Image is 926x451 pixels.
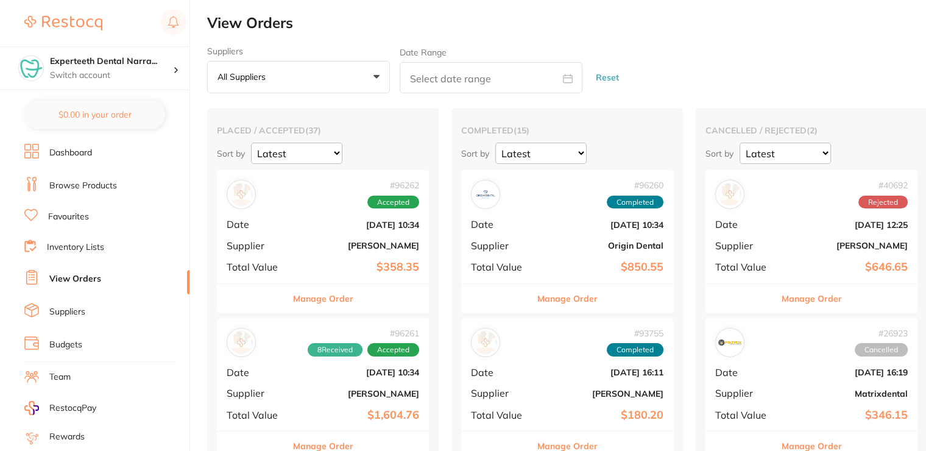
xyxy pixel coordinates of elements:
[786,241,908,250] b: [PERSON_NAME]
[49,402,96,414] span: RestocqPay
[297,409,419,422] b: $1,604.76
[607,328,663,338] span: # 93755
[718,183,741,206] img: Henry Schein Halas
[24,401,96,415] a: RestocqPay
[471,388,532,399] span: Supplier
[400,48,447,57] label: Date Range
[607,196,663,209] span: Completed
[24,9,102,37] a: Restocq Logo
[542,261,663,274] b: $850.55
[207,61,390,94] button: All suppliers
[542,389,663,399] b: [PERSON_NAME]
[227,388,288,399] span: Supplier
[49,180,117,192] a: Browse Products
[715,388,776,399] span: Supplier
[786,261,908,274] b: $646.65
[19,56,43,80] img: Experteeth Dental Narrabri
[855,343,908,357] span: Cancelled
[47,241,104,254] a: Inventory Lists
[782,284,842,313] button: Manage Order
[297,368,419,377] b: [DATE] 10:34
[49,431,85,443] a: Rewards
[230,183,253,206] img: Adam Dental
[49,306,85,318] a: Suppliers
[705,125,917,136] h2: cancelled / rejected ( 2 )
[49,147,92,159] a: Dashboard
[542,368,663,377] b: [DATE] 16:11
[297,220,419,230] b: [DATE] 10:34
[49,371,71,383] a: Team
[297,389,419,399] b: [PERSON_NAME]
[297,241,419,250] b: [PERSON_NAME]
[207,46,390,56] label: Suppliers
[715,367,776,378] span: Date
[293,284,353,313] button: Manage Order
[786,409,908,422] b: $346.15
[308,328,419,338] span: # 96261
[542,409,663,422] b: $180.20
[227,410,288,421] span: Total Value
[474,331,497,354] img: Adam Dental
[786,368,908,377] b: [DATE] 16:19
[858,196,908,209] span: Rejected
[542,241,663,250] b: Origin Dental
[607,343,663,357] span: Completed
[49,273,101,285] a: View Orders
[855,328,908,338] span: # 26923
[24,401,39,415] img: RestocqPay
[858,180,908,190] span: # 40692
[786,220,908,230] b: [DATE] 12:25
[49,339,82,351] a: Budgets
[786,389,908,399] b: Matrixdental
[471,410,532,421] span: Total Value
[718,331,741,354] img: Matrixdental
[24,100,165,129] button: $0.00 in your order
[308,343,362,357] span: Received
[227,219,288,230] span: Date
[400,62,582,93] input: Select date range
[705,148,733,159] p: Sort by
[48,211,89,223] a: Favourites
[471,261,532,272] span: Total Value
[50,69,173,82] p: Switch account
[24,16,102,30] img: Restocq Logo
[297,261,419,274] b: $358.35
[592,62,623,94] button: Reset
[542,220,663,230] b: [DATE] 10:34
[471,367,532,378] span: Date
[367,196,419,209] span: Accepted
[230,331,253,354] img: Henry Schein Halas
[471,240,532,251] span: Supplier
[715,261,776,272] span: Total Value
[217,170,429,313] div: Adam Dental#96262AcceptedDate[DATE] 10:34Supplier[PERSON_NAME]Total Value$358.35Manage Order
[50,55,173,68] h4: Experteeth Dental Narrabri
[367,343,419,357] span: Accepted
[715,410,776,421] span: Total Value
[715,219,776,230] span: Date
[474,183,497,206] img: Origin Dental
[715,240,776,251] span: Supplier
[367,180,419,190] span: # 96262
[537,284,598,313] button: Manage Order
[227,261,288,272] span: Total Value
[461,148,489,159] p: Sort by
[227,367,288,378] span: Date
[227,240,288,251] span: Supplier
[217,148,245,159] p: Sort by
[207,15,926,32] h2: View Orders
[471,219,532,230] span: Date
[607,180,663,190] span: # 96260
[461,125,673,136] h2: completed ( 15 )
[217,71,270,82] p: All suppliers
[217,125,429,136] h2: placed / accepted ( 37 )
